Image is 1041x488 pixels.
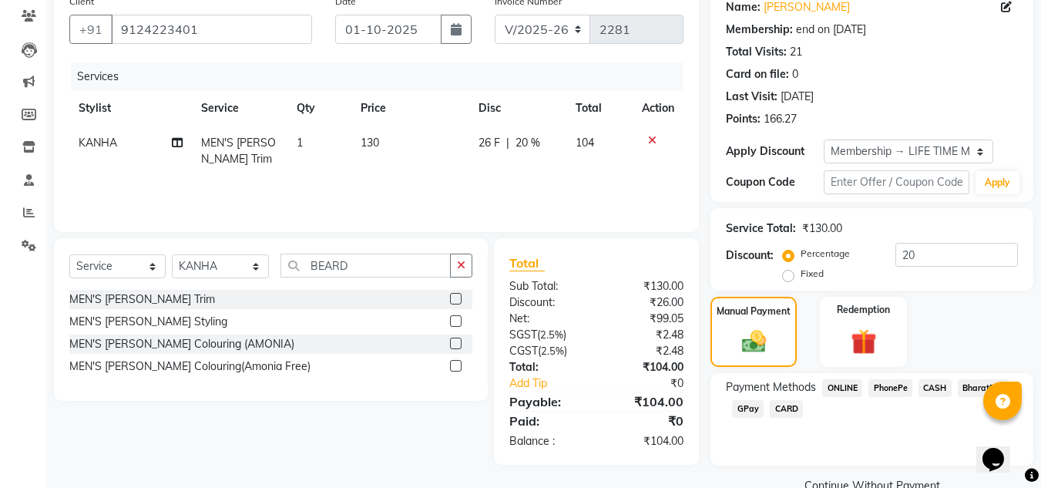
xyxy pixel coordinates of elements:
[469,91,566,126] th: Disc
[726,22,793,38] div: Membership:
[726,174,823,190] div: Coupon Code
[479,135,500,151] span: 26 F
[515,135,540,151] span: 20 %
[498,359,596,375] div: Total:
[790,44,802,60] div: 21
[726,44,787,60] div: Total Visits:
[192,91,288,126] th: Service
[596,327,695,343] div: ₹2.48
[509,255,545,271] span: Total
[726,220,796,237] div: Service Total:
[976,171,1019,194] button: Apply
[613,375,696,392] div: ₹0
[111,15,312,44] input: Search by Name/Mobile/Email/Code
[596,311,695,327] div: ₹99.05
[596,359,695,375] div: ₹104.00
[566,91,633,126] th: Total
[498,278,596,294] div: Sub Total:
[918,379,952,397] span: CASH
[596,392,695,411] div: ₹104.00
[498,375,613,392] a: Add Tip
[498,433,596,449] div: Balance :
[596,412,695,430] div: ₹0
[726,66,789,82] div: Card on file:
[781,89,814,105] div: [DATE]
[732,400,764,418] span: GPay
[796,22,866,38] div: end on [DATE]
[506,135,509,151] span: |
[770,400,803,418] span: CARD
[822,379,862,397] span: ONLINE
[498,412,596,430] div: Paid:
[734,328,774,355] img: _cash.svg
[541,345,564,357] span: 2.5%
[958,379,1010,397] span: BharatPay
[596,294,695,311] div: ₹26.00
[726,111,761,127] div: Points:
[69,336,294,352] div: MEN'S [PERSON_NAME] Colouring (AMONIA)
[498,343,596,359] div: ( )
[201,136,276,166] span: MEN'S [PERSON_NAME] Trim
[824,170,969,194] input: Enter Offer / Coupon Code
[69,291,215,308] div: MEN'S [PERSON_NAME] Trim
[726,143,823,160] div: Apply Discount
[801,247,850,261] label: Percentage
[287,91,351,126] th: Qty
[576,136,594,150] span: 104
[801,267,824,281] label: Fixed
[792,66,798,82] div: 0
[837,303,890,317] label: Redemption
[69,314,227,330] div: MEN'S [PERSON_NAME] Styling
[79,136,117,150] span: KANHA
[361,136,379,150] span: 130
[802,220,842,237] div: ₹130.00
[868,379,912,397] span: PhonePe
[596,433,695,449] div: ₹104.00
[509,328,537,342] span: SGST
[498,392,596,411] div: Payable:
[596,278,695,294] div: ₹130.00
[498,294,596,311] div: Discount:
[717,305,791,318] label: Manual Payment
[69,91,192,126] th: Stylist
[69,15,112,44] button: +91
[498,327,596,343] div: ( )
[726,247,774,264] div: Discount:
[976,426,1026,473] iframe: chat widget
[726,379,816,395] span: Payment Methods
[509,344,538,358] span: CGST
[351,91,469,126] th: Price
[764,111,797,127] div: 166.27
[843,326,885,358] img: _gift.svg
[726,89,777,105] div: Last Visit:
[69,358,311,375] div: MEN'S [PERSON_NAME] Colouring(Amonia Free)
[71,62,695,91] div: Services
[297,136,303,150] span: 1
[280,254,451,278] input: Search or Scan
[540,328,563,341] span: 2.5%
[633,91,683,126] th: Action
[498,311,596,327] div: Net:
[596,343,695,359] div: ₹2.48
